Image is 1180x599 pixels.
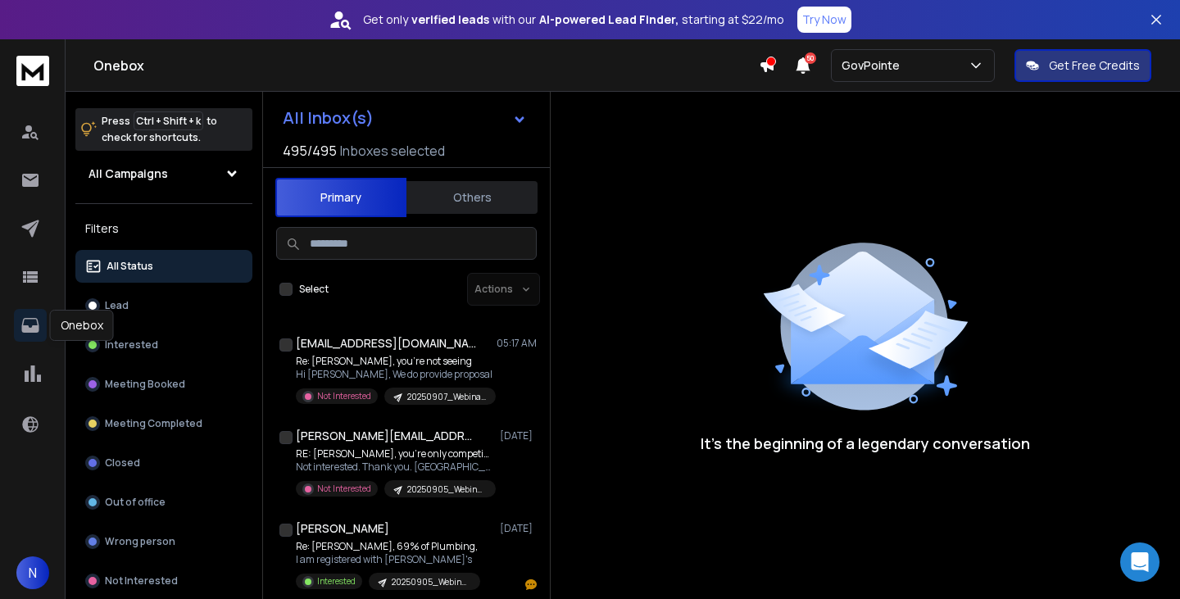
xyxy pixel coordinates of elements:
p: Re: [PERSON_NAME], you’re not seeing [296,355,492,368]
p: RE: [PERSON_NAME], you’re only competing [296,447,492,461]
span: Ctrl + Shift + k [134,111,203,130]
h1: [EMAIL_ADDRESS][DOMAIN_NAME] [296,335,476,352]
p: Meeting Completed [105,417,202,430]
button: All Campaigns [75,157,252,190]
button: Wrong person [75,525,252,558]
p: I am registered with [PERSON_NAME]'s [296,553,480,566]
p: It’s the beginning of a legendary conversation [701,432,1030,455]
p: Not Interested [317,390,371,402]
p: Meeting Booked [105,378,185,391]
h1: All Inbox(s) [283,110,374,126]
p: Try Now [802,11,846,28]
strong: AI-powered Lead Finder, [539,11,678,28]
button: Out of office [75,486,252,519]
label: Select [299,283,329,296]
img: logo [16,56,49,86]
button: All Inbox(s) [270,102,540,134]
p: Not Interested [105,574,178,588]
button: All Status [75,250,252,283]
p: 20250905_Webinar-[PERSON_NAME](0910-11)-Nationwide Facility Support Contracts [392,576,470,588]
div: Open Intercom Messenger [1120,542,1160,582]
button: Others [406,179,538,216]
p: Press to check for shortcuts. [102,113,217,146]
h1: All Campaigns [88,166,168,182]
h1: [PERSON_NAME] [296,520,389,537]
p: GovPointe [842,57,906,74]
p: [DATE] [500,429,537,442]
p: 20250905_Webinar-[PERSON_NAME](0910-11)-Nationwide Facility Support Contracts [407,483,486,496]
p: Re: [PERSON_NAME], 69% of Plumbing, [296,540,480,553]
p: 05:17 AM [497,337,537,350]
p: Get only with our starting at $22/mo [363,11,784,28]
p: [DATE] [500,522,537,535]
p: Lead [105,299,129,312]
h3: Filters [75,217,252,240]
button: N [16,556,49,589]
button: Not Interested [75,565,252,597]
h1: [PERSON_NAME][EMAIL_ADDRESS][DOMAIN_NAME] [296,428,476,444]
p: Hi [PERSON_NAME], We do provide proposal [296,368,492,381]
h3: Inboxes selected [340,141,445,161]
button: Meeting Booked [75,368,252,401]
button: Meeting Completed [75,407,252,440]
span: 50 [805,52,816,64]
button: Closed [75,447,252,479]
p: Interested [317,575,356,588]
span: 495 / 495 [283,141,337,161]
p: Closed [105,456,140,470]
p: Out of office [105,496,166,509]
h1: Onebox [93,56,759,75]
p: 20250907_Webinar-[PERSON_NAME] (0910-11)-Nationwide Marketing Support Contracts [407,391,486,403]
p: Wrong person [105,535,175,548]
button: Lead [75,289,252,322]
button: Primary [275,178,406,217]
p: Interested [105,338,158,352]
button: Try Now [797,7,851,33]
p: All Status [107,260,153,273]
p: Not interested. Thank you. [GEOGRAPHIC_DATA] [296,461,492,474]
p: Not Interested [317,483,371,495]
button: Get Free Credits [1014,49,1151,82]
button: Interested [75,329,252,361]
p: Get Free Credits [1049,57,1140,74]
div: Onebox [50,310,114,341]
strong: verified leads [411,11,489,28]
